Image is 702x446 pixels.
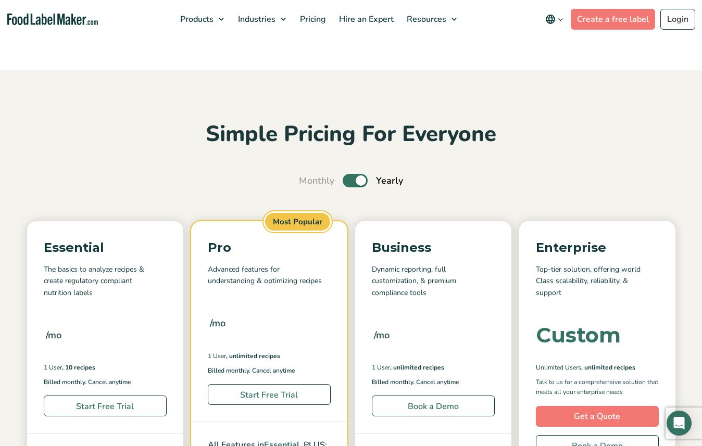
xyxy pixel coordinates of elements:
span: Unlimited Users [536,363,581,372]
a: Start Free Trial [208,384,331,405]
span: , Unlimited Recipes [581,363,635,372]
div: Open Intercom Messenger [667,411,692,436]
a: Login [660,9,695,30]
h2: Simple Pricing For Everyone [8,120,694,149]
span: Most Popular [264,211,332,233]
a: Get a Quote [536,406,659,427]
span: , Unlimited Recipes [226,351,280,361]
a: Create a free label [571,9,655,30]
div: Custom [536,325,621,346]
span: Pricing [297,14,327,25]
span: Industries [235,14,277,25]
span: /mo [46,328,61,342]
p: Billed monthly. Cancel anytime [208,366,331,376]
span: Products [177,14,215,25]
p: Enterprise [536,238,659,258]
p: Pro [208,238,331,258]
label: Toggle [343,174,368,187]
span: Hire an Expert [336,14,395,25]
p: Talk to us for a comprehensive solution that meets all your enterprise needs [536,377,659,397]
p: Dynamic reporting, full customization, & premium compliance tools [372,264,495,299]
a: Start Free Trial [44,396,167,416]
span: 1 User [44,363,62,372]
span: Yearly [376,174,403,188]
span: Monthly [299,174,334,188]
span: , Unlimited Recipes [390,363,444,372]
span: 1 User [208,351,226,361]
p: Billed monthly. Cancel anytime [372,377,495,387]
span: Resources [404,14,447,25]
p: Advanced features for understanding & optimizing recipes [208,264,331,287]
span: , 10 Recipes [62,363,95,372]
a: Book a Demo [372,396,495,416]
p: Top-tier solution, offering world Class scalability, reliability, & support [536,264,659,299]
span: /mo [210,316,225,330]
span: 1 User [372,363,390,372]
p: Business [372,238,495,258]
p: Essential [44,238,167,258]
span: /mo [374,328,390,342]
p: Billed monthly. Cancel anytime [44,377,167,387]
p: The basics to analyze recipes & create regulatory compliant nutrition labels [44,264,167,299]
